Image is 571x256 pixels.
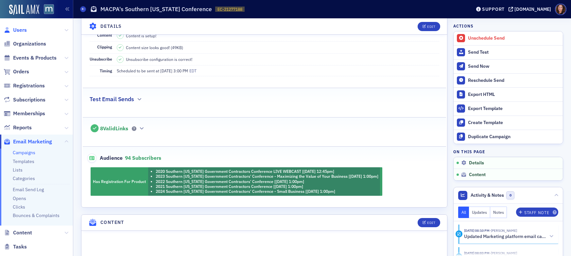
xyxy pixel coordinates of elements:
div: Staff Note [524,211,549,214]
span: Unsubscribe [90,56,112,62]
div: Export Template [468,106,560,112]
a: Email Marketing [4,138,52,145]
span: Users [13,27,27,34]
span: Details [469,160,484,166]
a: Events & Products [4,54,57,62]
h1: MACPA's Southern [US_STATE] Conference [100,5,212,13]
h2: Test Email Sends [90,95,134,103]
span: Orders [13,68,29,75]
span: 3:00 PM [173,68,188,73]
button: Send Now [454,59,563,73]
a: Orders [4,68,29,75]
a: Users [4,27,27,34]
button: Notes [490,207,507,218]
span: 94 Subscribers [125,155,161,161]
div: Activity [456,230,462,237]
button: Updated Marketing platform email campaign: MACPA's Southern [US_STATE] Conference [464,233,554,240]
span: Email Marketing [13,138,52,145]
div: Export HTML [468,92,560,98]
a: Export HTML [454,87,563,101]
div: Create Template [468,120,560,126]
a: Registrations [4,82,45,89]
a: Email Send Log [13,187,44,192]
div: Reschedule Send [468,78,560,83]
h5: Updated Marketing platform email campaign: MACPA's Southern [US_STATE] Conference [464,234,547,240]
img: SailAMX [9,5,39,15]
span: Memberships [13,110,45,117]
a: Subscriptions [4,96,45,103]
span: Timing [100,68,112,73]
a: Categories [13,175,35,181]
span: Events & Products [13,54,57,62]
span: Content is setup! [126,33,156,39]
a: Content [4,229,32,236]
a: Opens [13,195,26,201]
span: EC-21277188 [217,7,242,12]
button: [DOMAIN_NAME] [509,7,553,11]
a: Reports [4,124,32,131]
button: All [458,207,469,218]
h4: Content [100,219,124,226]
button: Updates [469,207,490,218]
span: Tasks [13,243,27,250]
button: Send Test [454,45,563,59]
span: EDT [188,68,197,73]
span: Content [97,32,112,38]
span: Subscriptions [13,96,45,103]
div: Duplicate Campaign [468,134,560,140]
a: Organizations [4,40,46,47]
span: Profile [555,4,566,15]
span: [DATE] [160,68,173,73]
span: Natalie Antonakas [490,251,517,255]
span: Activity & Notes [471,192,504,199]
span: Clipping [97,44,112,49]
span: Natalie Antonakas [490,228,517,233]
div: Edit [427,221,435,225]
h4: Actions [453,23,474,29]
a: Create Template [454,116,563,130]
span: 0 [506,191,514,199]
span: Reports [13,124,32,131]
a: Lists [13,167,23,173]
button: Duplicate Campaign [454,130,563,144]
button: Staff Note [516,208,558,217]
span: Registrations [13,82,45,89]
h4: Details [100,23,122,30]
a: View Homepage [39,4,54,15]
button: Edit [418,22,440,31]
div: Unschedule Send [468,35,560,41]
button: Reschedule Send [454,73,563,87]
a: Bounces & Complaints [13,212,60,218]
span: Scheduled to be sent at [117,68,159,74]
span: Unsubscribe configuration is correct! [126,56,192,62]
a: Templates [13,158,34,164]
a: Campaigns [13,150,35,155]
div: [DOMAIN_NAME] [514,6,551,12]
div: Support [482,6,505,12]
span: Organizations [13,40,46,47]
a: Memberships [4,110,45,117]
a: Tasks [4,243,27,250]
div: Send Test [468,49,560,55]
h4: On this page [453,149,563,155]
div: Send Now [468,64,560,69]
span: Audience [87,154,123,163]
button: Unschedule Send [454,31,563,45]
time: 8/18/2025 08:10 PM [464,228,490,233]
span: 8 Valid Links [100,125,128,132]
time: 8/18/2025 08:03 PM [464,251,490,255]
a: Export Template [454,101,563,116]
span: Content [469,172,486,178]
span: Content size looks good! (49KB) [126,45,183,50]
img: SailAMX [44,4,54,14]
a: Clicks [13,204,25,210]
button: Edit [418,218,440,227]
div: Edit [427,25,435,28]
span: Content [13,229,32,236]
